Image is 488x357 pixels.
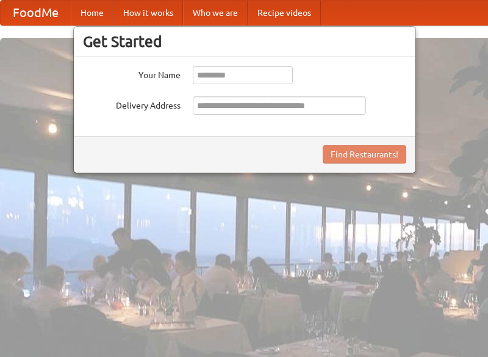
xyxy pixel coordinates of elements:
h3: Get Started [83,32,406,51]
label: Your Name [83,66,181,81]
a: Recipe videos [248,1,321,25]
a: How it works [113,1,183,25]
a: Home [71,1,113,25]
a: FoodMe [1,1,71,25]
a: Who we are [183,1,248,25]
label: Delivery Address [83,96,181,112]
button: Find Restaurants! [323,145,406,164]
